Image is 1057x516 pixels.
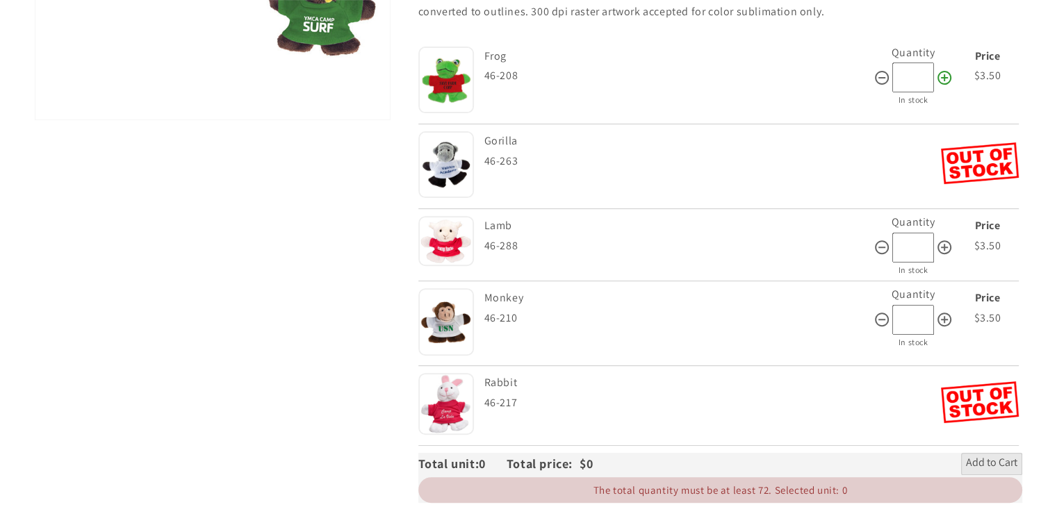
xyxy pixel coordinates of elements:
[484,151,942,172] div: 46-263
[961,453,1022,475] button: Add to Cart
[484,131,938,151] div: Gorilla
[479,456,507,472] span: 0
[484,373,938,393] div: Rabbit
[418,288,474,355] img: Monkey
[580,456,593,472] span: $0
[418,216,474,266] img: Lamb
[484,66,874,86] div: 46-208
[484,288,870,308] div: Monkey
[956,288,1019,308] div: Price
[484,308,874,328] div: 46-210
[974,68,1001,83] span: $3.50
[418,453,580,475] div: Total unit: Total price:
[892,45,935,60] label: Quantity
[892,287,935,301] label: Quantity
[418,47,474,113] img: Frog
[484,216,870,236] div: Lamb
[966,456,1017,472] span: Add to Cart
[874,92,953,108] div: In stock
[874,335,953,350] div: In stock
[484,47,870,67] div: Frog
[956,47,1019,67] div: Price
[418,131,474,198] img: Gorilla
[956,216,1019,236] div: Price
[484,236,874,256] div: 46-288
[974,238,1001,253] span: $3.50
[941,381,1019,423] img: Out of Stock Rabbit
[418,477,1022,503] div: The total quantity must be at least 72. Selected unit: 0
[418,373,474,435] img: Rabbit
[974,310,1001,325] span: $3.50
[484,393,942,413] div: 46-217
[874,263,953,278] div: In stock
[941,142,1019,184] img: Out of Stock Gorilla
[892,215,935,229] label: Quantity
